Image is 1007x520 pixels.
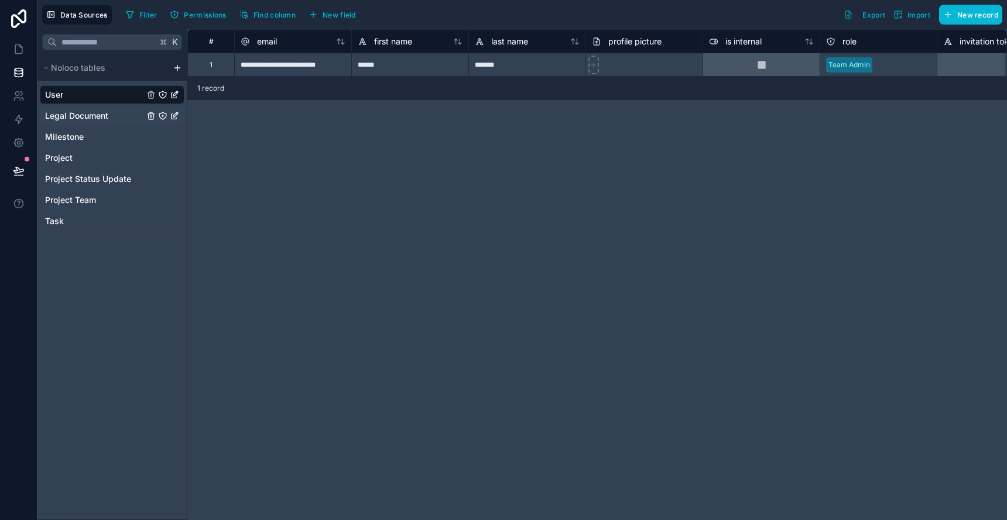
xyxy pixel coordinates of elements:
span: Permissions [184,11,226,19]
button: Data Sources [42,5,112,25]
span: role [842,36,857,47]
div: Team Admin [828,60,870,70]
button: Find column [235,6,300,23]
div: # [197,37,225,46]
span: K [171,38,179,46]
span: profile picture [608,36,662,47]
a: Permissions [166,6,235,23]
span: email [257,36,277,47]
span: Export [862,11,885,19]
span: 1 record [197,84,224,93]
span: is internal [725,36,762,47]
button: Import [889,5,934,25]
div: 1 [210,60,213,70]
button: New record [939,5,1002,25]
span: Import [907,11,930,19]
span: Find column [254,11,296,19]
span: Data Sources [60,11,108,19]
a: New record [934,5,1002,25]
span: last name [491,36,528,47]
span: Filter [139,11,157,19]
button: Permissions [166,6,230,23]
span: New field [323,11,356,19]
span: first name [374,36,412,47]
button: Export [840,5,889,25]
span: New record [957,11,998,19]
button: New field [304,6,360,23]
button: Filter [121,6,162,23]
